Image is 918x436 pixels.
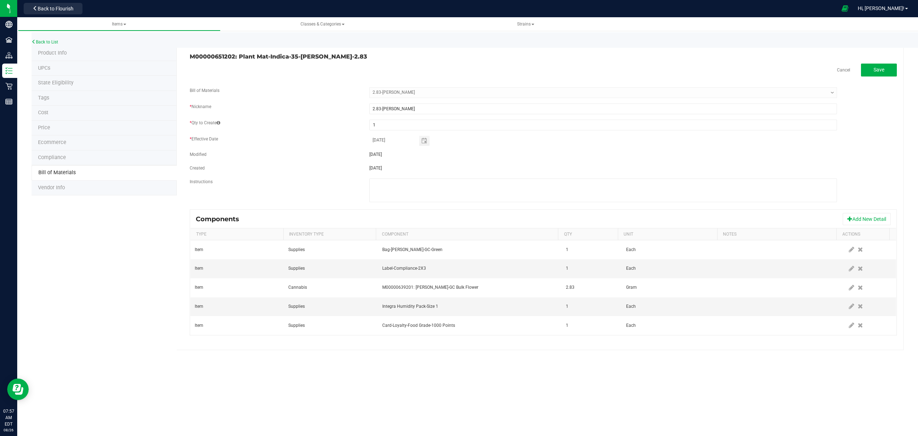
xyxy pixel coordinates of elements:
th: Type [190,228,283,241]
span: Bag-[PERSON_NAME]-GC-Green [382,247,443,252]
span: 1 [566,266,568,271]
th: Actions [836,228,889,241]
th: Qty [558,228,617,241]
inline-svg: Distribution [5,52,13,59]
span: Tag [38,95,49,101]
span: Supplies [288,304,305,309]
span: Card-Loyalty-Food Grade-1000 Points [382,323,455,328]
span: Bill of Materials [38,170,76,176]
span: 1 [566,323,568,328]
span: Each [626,266,636,271]
label: Effective Date [190,136,218,142]
span: Save [874,67,884,73]
span: Gram [626,285,637,290]
span: Item [195,323,203,328]
button: Save [861,64,897,76]
span: Product Info [38,50,67,56]
span: Toggle calendar [419,136,430,146]
th: Notes [717,228,836,241]
iframe: Resource center [7,379,29,400]
a: Cancel [837,67,850,73]
inline-svg: Company [5,21,13,28]
span: Integra Humidity Pack-Size 1 [382,304,438,309]
span: Tag [38,65,50,71]
span: Supplies [288,323,305,328]
label: Nickname [190,103,211,110]
span: Ecommerce [38,139,66,145]
span: Supplies [288,266,305,271]
span: Cost [38,110,48,116]
span: 2.83 [566,285,574,290]
div: Components [196,215,245,223]
span: Compliance [38,154,66,161]
span: [DATE] [369,152,382,157]
label: Modified [190,151,207,158]
span: Item [195,266,203,271]
th: Inventory Type [283,228,376,241]
span: The quantity of the item or item variation expected to be created from the component quantities e... [217,120,220,125]
span: Each [626,323,636,328]
inline-svg: Reports [5,98,13,105]
span: Item [195,304,203,309]
span: Supplies [288,247,305,252]
inline-svg: Facilities [5,36,13,43]
span: Cannabis [288,285,307,290]
label: Created [190,165,205,171]
span: M00000639201: [PERSON_NAME]-GC Bulk Flower [382,285,478,290]
input: null [369,136,419,145]
span: Open Ecommerce Menu [837,1,853,15]
span: Item [195,247,203,252]
span: Hi, [PERSON_NAME]! [858,5,904,11]
span: Strains [517,22,534,27]
span: 1 [566,247,568,252]
span: 1 [566,304,568,309]
inline-svg: Inventory [5,67,13,74]
span: Each [626,247,636,252]
span: Item [195,285,203,290]
input: Nickname [369,103,837,114]
button: Add New Detail [843,213,891,225]
h3: M00000651202: Plant Mat-Indica-35-[PERSON_NAME]-2.83 [190,54,538,60]
span: Items [112,22,126,27]
inline-svg: Retail [5,83,13,90]
span: Tag [38,80,74,86]
th: Component [376,228,558,241]
span: Label-Compliance-2X3 [382,266,426,271]
span: Each [626,304,636,309]
span: Vendor Info [38,185,65,191]
button: Back to Flourish [24,3,82,14]
span: Price [38,125,50,131]
span: Classes & Categories [301,22,345,27]
p: 08/26 [3,427,14,433]
a: Back to List [32,40,58,45]
label: Qty to Create [190,120,220,126]
label: Bill of Materials [190,87,219,94]
p: 07:57 AM EDT [3,408,14,427]
label: Instructions [190,178,213,185]
span: [DATE] [369,166,382,171]
th: Unit [618,228,717,241]
span: Back to Flourish [38,6,74,11]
